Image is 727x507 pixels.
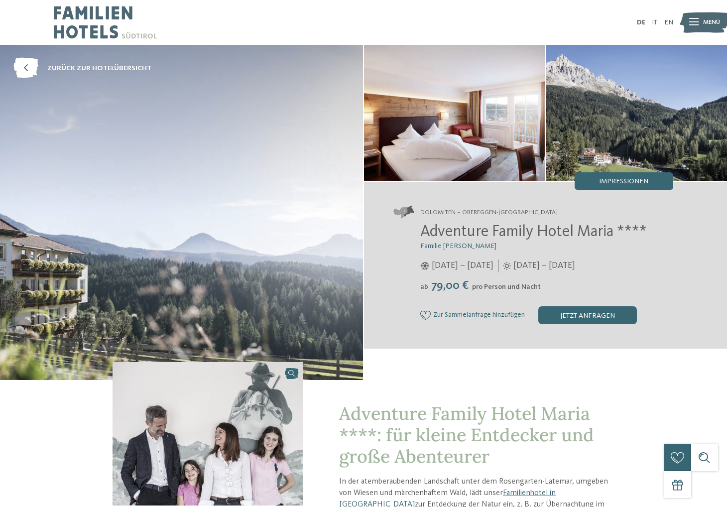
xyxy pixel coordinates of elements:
span: Adventure Family Hotel Maria ****: für kleine Entdecker und große Abenteurer [339,402,594,468]
span: pro Person und Nacht [472,283,541,290]
a: IT [652,19,657,26]
span: zurück zur Hotelübersicht [47,63,151,73]
span: Adventure Family Hotel Maria **** [420,224,647,240]
a: zurück zur Hotelübersicht [13,58,151,79]
span: [DATE] – [DATE] [513,259,575,272]
span: Impressionen [599,178,648,185]
span: Menü [703,18,720,27]
img: Das Familienhotel in Obereggen für Entdecker [364,45,545,181]
span: Familie [PERSON_NAME] [420,243,496,250]
i: Öffnungszeiten im Winter [420,262,430,270]
span: ab [420,283,428,290]
span: Dolomiten – Obereggen-[GEOGRAPHIC_DATA] [420,208,558,217]
i: Öffnungszeiten im Sommer [503,262,511,270]
span: 79,00 € [429,280,471,292]
span: [DATE] – [DATE] [432,259,493,272]
a: DE [637,19,645,26]
div: jetzt anfragen [538,306,637,324]
span: Zur Sammelanfrage hinzufügen [433,311,525,319]
a: EN [664,19,673,26]
img: Das Familienhotel in Obereggen für Entdecker [113,362,303,506]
